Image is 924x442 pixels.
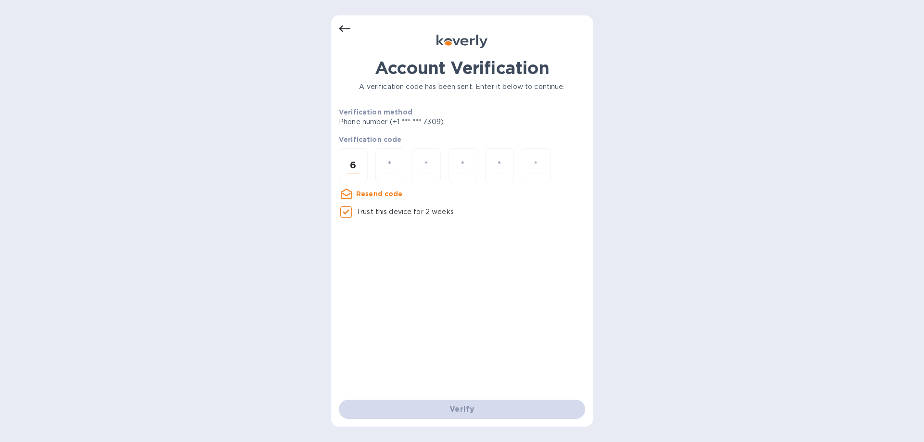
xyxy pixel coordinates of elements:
p: Trust this device for 2 weeks [356,207,454,217]
p: A verification code has been sent. Enter it below to continue. [339,82,585,92]
p: Phone number (+1 *** *** 7309) [339,117,517,127]
p: Verification code [339,135,585,144]
b: Verification method [339,108,412,116]
u: Resend code [356,190,403,198]
h1: Account Verification [339,58,585,78]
